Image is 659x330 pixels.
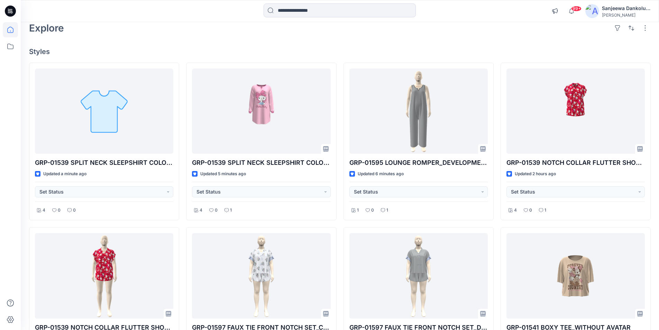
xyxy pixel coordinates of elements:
[35,233,173,319] a: GRP-01539 NOTCH COLLAR FLUTTER SHORTY_COLORWAY
[602,12,650,18] div: [PERSON_NAME]
[192,233,330,319] a: GRP-01597 FAUX TIE FRONT NOTCH SET_COLORWAY_REV4
[602,4,650,12] div: Sanjeewa Dankoluwage
[192,158,330,168] p: GRP-01539 SPLIT NECK SLEEPSHIRT COLORWAY_W/OUT AVATAR
[35,69,173,154] a: GRP-01539 SPLIT NECK SLEEPSHIRT COLORWAY
[544,207,546,214] p: 1
[529,207,532,214] p: 0
[506,69,645,154] a: GRP-01539 NOTCH COLLAR FLUTTER SHORTY_COLORWAY_WITHOU AVATAR
[506,158,645,168] p: GRP-01539 NOTCH COLLAR FLUTTER SHORTY_COLORWAY_WITHOU AVATAR
[349,158,488,168] p: GRP-01595 LOUNGE ROMPER_DEVELOPMENT
[230,207,232,214] p: 1
[358,170,404,178] p: Updated 6 minutes ago
[200,170,246,178] p: Updated 5 minutes ago
[515,170,556,178] p: Updated 2 hours ago
[29,23,64,34] h2: Explore
[29,47,651,56] h4: Styles
[73,207,76,214] p: 0
[386,207,388,214] p: 1
[371,207,374,214] p: 0
[35,158,173,168] p: GRP-01539 SPLIT NECK SLEEPSHIRT COLORWAY
[200,207,202,214] p: 4
[514,207,517,214] p: 4
[58,207,61,214] p: 0
[357,207,359,214] p: 1
[349,69,488,154] a: GRP-01595 LOUNGE ROMPER_DEVELOPMENT
[349,233,488,319] a: GRP-01597 FAUX TIE FRONT NOTCH SET_DEV_REV3
[43,170,86,178] p: Updated a minute ago
[571,6,582,11] span: 99+
[506,233,645,319] a: GRP-01541 BOXY TEE_WITHOUT AVATAR
[585,4,599,18] img: avatar
[215,207,218,214] p: 0
[43,207,45,214] p: 4
[192,69,330,154] a: GRP-01539 SPLIT NECK SLEEPSHIRT COLORWAY_W/OUT AVATAR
